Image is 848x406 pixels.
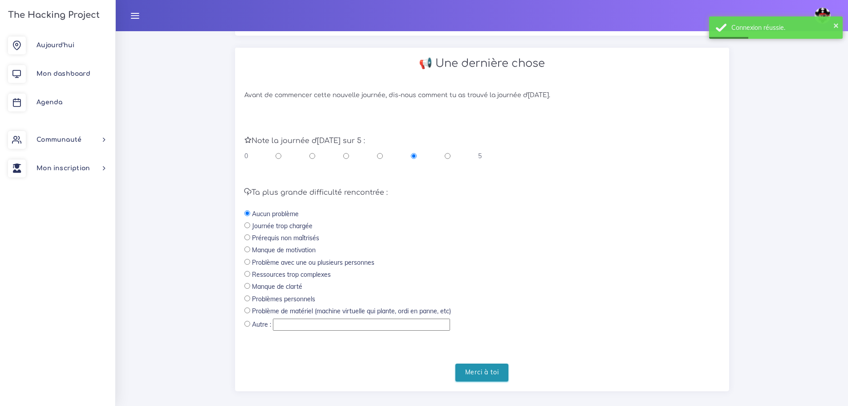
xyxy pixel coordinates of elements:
[37,99,62,106] span: Agenda
[244,137,720,145] h5: Note la journée d'[DATE] sur 5 :
[252,234,319,242] label: Prérequis non maîtrisés
[37,70,90,77] span: Mon dashboard
[455,364,509,382] input: Merci à toi
[5,10,100,20] h3: The Hacking Project
[815,8,831,24] img: avatar
[37,136,81,143] span: Communauté
[252,320,271,329] label: Autre :
[244,92,720,99] h6: Avant de commencer cette nouvelle journée, dis-nous comment tu as trouvé la journée d'[DATE].
[252,270,331,279] label: Ressources trop complexes
[37,42,74,49] span: Aujourd'hui
[252,246,316,254] label: Manque de motivation
[252,282,302,291] label: Manque de clarté
[833,21,839,29] button: ×
[252,295,315,303] label: Problèmes personnels
[244,152,482,160] div: 0 5
[731,23,836,32] div: Connexion réussie.
[244,189,720,197] h5: Ta plus grande difficulté rencontrée :
[252,221,312,230] label: Journée trop chargée
[252,307,451,316] label: Problème de matériel (machine virtuelle qui plante, ordi en panne, etc)
[252,209,299,218] label: Aucun problème
[37,165,90,172] span: Mon inscription
[252,258,374,267] label: Problème avec une ou plusieurs personnes
[244,57,720,70] h2: 📢 Une dernière chose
